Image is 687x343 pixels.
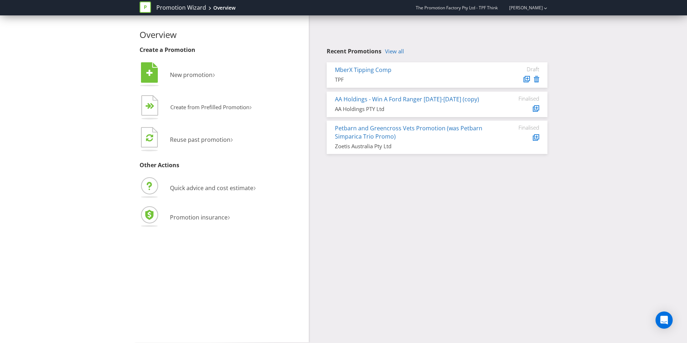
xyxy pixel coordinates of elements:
[335,95,479,103] a: AA Holdings - Win A Ford Ranger [DATE]-[DATE] (copy)
[335,142,486,150] div: Zoetis Australia Pty Ltd
[327,47,381,55] span: Recent Promotions
[140,162,303,169] h3: Other Actions
[170,103,249,111] span: Create from Prefilled Promotion
[140,93,252,122] button: Create from Prefilled Promotion›
[249,101,252,112] span: ›
[170,71,213,79] span: New promotion
[335,66,391,74] a: MberX Tipping Comp
[385,48,404,54] a: View all
[150,103,155,110] tspan: 
[228,211,230,222] span: ›
[496,95,539,102] div: Finalised
[140,184,256,192] a: Quick advice and cost estimate›
[156,4,206,12] a: Promotion Wizard
[335,76,486,83] div: TPF
[253,181,256,193] span: ›
[213,4,235,11] div: Overview
[140,213,230,221] a: Promotion insurance›
[335,105,486,113] div: AA Holdings PTY Ltd
[140,47,303,53] h3: Create a Promotion
[146,69,153,77] tspan: 
[335,124,482,140] a: Petbarn and Greencross Vets Promotion (was Petbarn Simparica Trio Promo)
[496,124,539,131] div: Finalised
[502,5,543,11] a: [PERSON_NAME]
[656,311,673,329] div: Open Intercom Messenger
[140,30,303,39] h2: Overview
[416,5,498,11] span: The Promotion Factory Pty Ltd - TPF Think
[496,66,539,72] div: Draft
[170,213,228,221] span: Promotion insurance
[230,133,233,145] span: ›
[146,134,153,142] tspan: 
[170,136,230,144] span: Reuse past promotion
[213,68,215,80] span: ›
[170,184,253,192] span: Quick advice and cost estimate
